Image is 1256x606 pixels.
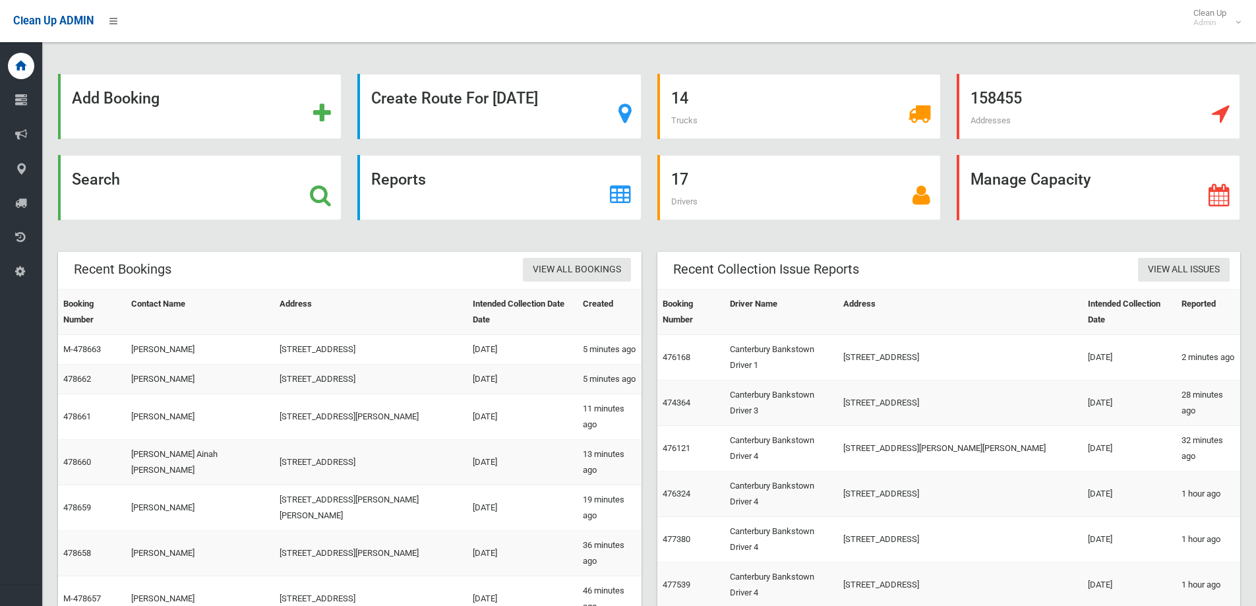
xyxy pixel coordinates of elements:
[467,440,578,485] td: [DATE]
[838,289,1083,335] th: Address
[371,89,538,107] strong: Create Route For [DATE]
[671,89,688,107] strong: 14
[663,352,690,362] a: 476168
[838,471,1083,517] td: [STREET_ADDRESS]
[467,531,578,576] td: [DATE]
[725,471,838,517] td: Canterbury Bankstown Driver 4
[657,257,875,282] header: Recent Collection Issue Reports
[725,517,838,562] td: Canterbury Bankstown Driver 4
[971,115,1011,125] span: Addresses
[126,365,274,394] td: [PERSON_NAME]
[467,365,578,394] td: [DATE]
[13,15,94,27] span: Clean Up ADMIN
[663,489,690,499] a: 476324
[357,155,641,220] a: Reports
[1176,335,1240,380] td: 2 minutes ago
[1083,471,1176,517] td: [DATE]
[58,74,342,139] a: Add Booking
[1138,258,1230,282] a: View All Issues
[1176,426,1240,471] td: 32 minutes ago
[58,257,187,282] header: Recent Bookings
[274,365,467,394] td: [STREET_ADDRESS]
[671,197,698,206] span: Drivers
[957,74,1240,139] a: 158455 Addresses
[1083,517,1176,562] td: [DATE]
[467,289,578,335] th: Intended Collection Date Date
[274,335,467,365] td: [STREET_ADDRESS]
[578,440,642,485] td: 13 minutes ago
[957,155,1240,220] a: Manage Capacity
[357,74,641,139] a: Create Route For [DATE]
[657,289,725,335] th: Booking Number
[725,335,838,380] td: Canterbury Bankstown Driver 1
[274,485,467,531] td: [STREET_ADDRESS][PERSON_NAME][PERSON_NAME]
[671,115,698,125] span: Trucks
[1083,426,1176,471] td: [DATE]
[58,289,126,335] th: Booking Number
[663,534,690,544] a: 477380
[72,170,120,189] strong: Search
[838,426,1083,471] td: [STREET_ADDRESS][PERSON_NAME][PERSON_NAME]
[971,89,1022,107] strong: 158455
[578,394,642,440] td: 11 minutes ago
[671,170,688,189] strong: 17
[126,394,274,440] td: [PERSON_NAME]
[63,548,91,558] a: 478658
[72,89,160,107] strong: Add Booking
[274,289,467,335] th: Address
[274,531,467,576] td: [STREET_ADDRESS][PERSON_NAME]
[725,380,838,426] td: Canterbury Bankstown Driver 3
[63,593,101,603] a: M-478657
[63,344,101,354] a: M-478663
[663,443,690,453] a: 476121
[657,74,941,139] a: 14 Trucks
[126,485,274,531] td: [PERSON_NAME]
[1083,289,1176,335] th: Intended Collection Date
[467,485,578,531] td: [DATE]
[1176,289,1240,335] th: Reported
[63,457,91,467] a: 478660
[1176,517,1240,562] td: 1 hour ago
[126,440,274,485] td: [PERSON_NAME] Ainah [PERSON_NAME]
[274,394,467,440] td: [STREET_ADDRESS][PERSON_NAME]
[63,411,91,421] a: 478661
[578,485,642,531] td: 19 minutes ago
[663,580,690,590] a: 477539
[467,394,578,440] td: [DATE]
[58,155,342,220] a: Search
[1187,8,1240,28] span: Clean Up
[467,335,578,365] td: [DATE]
[971,170,1091,189] strong: Manage Capacity
[1176,380,1240,426] td: 28 minutes ago
[1193,18,1226,28] small: Admin
[578,365,642,394] td: 5 minutes ago
[578,289,642,335] th: Created
[663,398,690,408] a: 474364
[126,531,274,576] td: [PERSON_NAME]
[63,502,91,512] a: 478659
[274,440,467,485] td: [STREET_ADDRESS]
[63,374,91,384] a: 478662
[838,517,1083,562] td: [STREET_ADDRESS]
[838,335,1083,380] td: [STREET_ADDRESS]
[523,258,631,282] a: View All Bookings
[578,531,642,576] td: 36 minutes ago
[725,289,838,335] th: Driver Name
[1083,380,1176,426] td: [DATE]
[725,426,838,471] td: Canterbury Bankstown Driver 4
[371,170,426,189] strong: Reports
[657,155,941,220] a: 17 Drivers
[1083,335,1176,380] td: [DATE]
[126,335,274,365] td: [PERSON_NAME]
[1176,471,1240,517] td: 1 hour ago
[578,335,642,365] td: 5 minutes ago
[126,289,274,335] th: Contact Name
[838,380,1083,426] td: [STREET_ADDRESS]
